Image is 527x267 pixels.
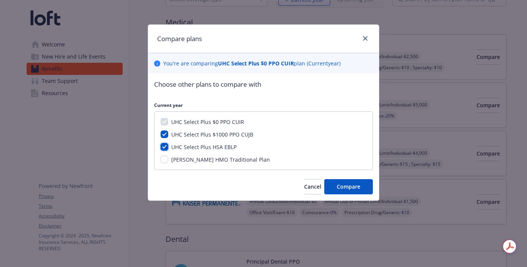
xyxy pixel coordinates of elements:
p: You ' re are comparing plan ( Current year) [163,59,341,67]
span: Compare [337,183,360,190]
span: Cancel [304,183,321,190]
span: UHC Select Plus $1000 PPO CUJB [171,131,253,138]
span: UHC Select Plus HSA EBLP [171,143,237,151]
button: Cancel [304,179,321,194]
h1: Compare plans [157,34,202,44]
button: Compare [324,179,373,194]
p: Choose other plans to compare with [154,79,373,89]
a: close [361,34,370,43]
b: UHC Select Plus $0 PPO CUIR [218,60,294,67]
span: [PERSON_NAME] HMO Traditional Plan [171,156,270,163]
span: UHC Select Plus $0 PPO CUIR [171,118,244,126]
p: Current year [154,102,373,108]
